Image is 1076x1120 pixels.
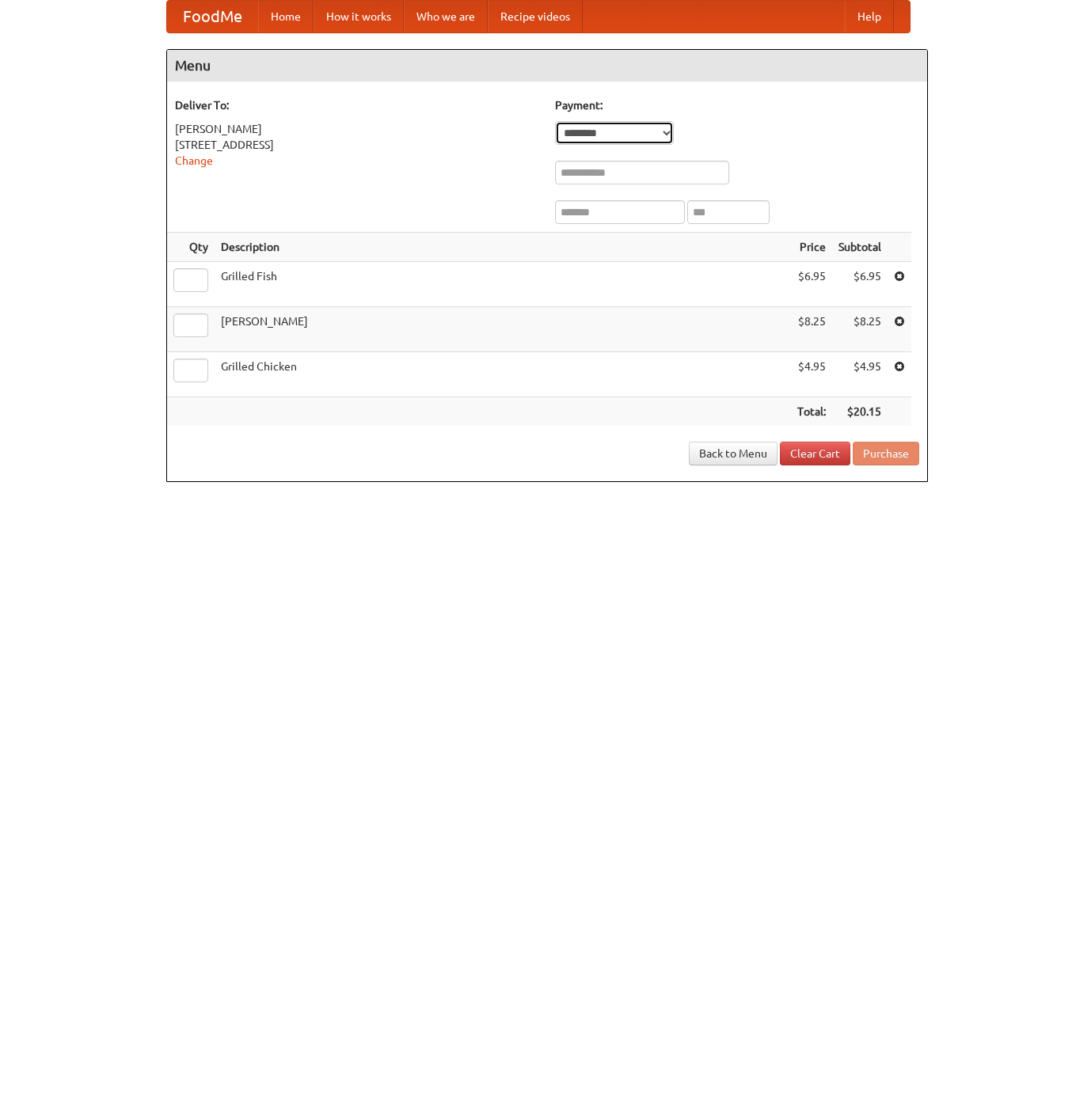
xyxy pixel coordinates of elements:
a: Recipe videos [488,1,583,32]
a: FoodMe [167,1,258,32]
td: $4.95 [832,352,888,397]
a: How it works [314,1,404,32]
td: $8.25 [791,307,832,352]
td: $6.95 [791,262,832,307]
td: [PERSON_NAME] [215,307,791,352]
a: Clear Cart [780,442,850,465]
a: Home [258,1,314,32]
a: Change [175,154,213,167]
th: Price [791,233,832,262]
td: $8.25 [832,307,888,352]
th: Qty [167,233,215,262]
div: [STREET_ADDRESS] [175,137,539,153]
button: Purchase [853,442,919,465]
th: Total: [791,397,832,427]
a: Who we are [404,1,488,32]
h4: Menu [167,50,927,82]
th: $20.15 [832,397,888,427]
a: Back to Menu [689,442,778,465]
td: $4.95 [791,352,832,397]
a: Help [845,1,894,32]
td: $6.95 [832,262,888,307]
th: Description [215,233,791,262]
td: Grilled Chicken [215,352,791,397]
h5: Deliver To: [175,97,539,113]
h5: Payment: [555,97,919,113]
th: Subtotal [832,233,888,262]
td: Grilled Fish [215,262,791,307]
div: [PERSON_NAME] [175,121,539,137]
